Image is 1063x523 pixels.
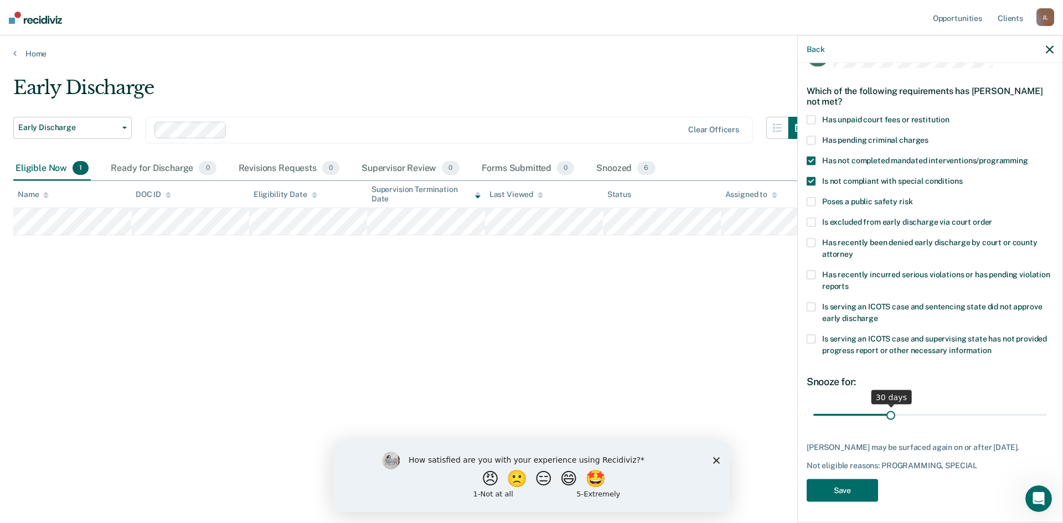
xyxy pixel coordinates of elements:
button: Save [807,479,878,502]
span: Is not compliant with special conditions [822,177,962,185]
div: Status [607,190,631,199]
span: Early Discharge [18,123,118,132]
div: Supervision Termination Date [371,185,481,204]
span: Is serving an ICOTS case and supervising state has not provided progress report or other necessar... [822,334,1047,355]
img: Recidiviz [9,12,62,24]
div: Snooze for: [807,376,1054,388]
span: Poses a public safety risk [822,197,912,206]
div: Revisions Requests [236,157,342,181]
div: Which of the following requirements has [PERSON_NAME] not met? [807,76,1054,115]
button: Back [807,44,824,54]
div: [PERSON_NAME] may be surfaced again on or after [DATE]. [807,442,1054,452]
span: 0 [322,161,339,175]
div: DOC ID [136,190,171,199]
span: Is excluded from early discharge via court order [822,218,992,226]
div: Ready for Discharge [109,157,218,181]
div: Early Discharge [13,76,811,108]
span: 0 [442,161,459,175]
div: Forms Submitted [479,157,577,181]
span: Is serving an ICOTS case and sentencing state did not approve early discharge [822,302,1042,323]
div: Name [18,190,49,199]
div: J L [1036,8,1054,26]
div: Snoozed [594,157,657,181]
span: 0 [557,161,574,175]
div: 30 days [871,390,912,404]
span: Has not completed mandated interventions/programming [822,156,1028,165]
span: 1 [73,161,89,175]
span: Has unpaid court fees or restitution [822,115,950,124]
div: Supervisor Review [359,157,462,181]
div: Eligibility Date [254,190,317,199]
div: Assigned to [725,190,777,199]
div: Not eligible reasons: PROGRAMMING, SPECIAL [807,461,1054,470]
span: 0 [199,161,216,175]
div: Last Viewed [489,190,543,199]
span: Has recently incurred serious violations or has pending violation reports [822,270,1050,291]
span: Has recently been denied early discharge by court or county attorney [822,238,1038,258]
div: Eligible Now [13,157,91,181]
a: Home [13,49,1050,59]
iframe: Survey by Kim from Recidiviz [333,441,730,512]
span: Has pending criminal charges [822,136,928,144]
iframe: Intercom live chat [1025,485,1052,512]
span: 6 [637,161,655,175]
div: Clear officers [688,125,739,134]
